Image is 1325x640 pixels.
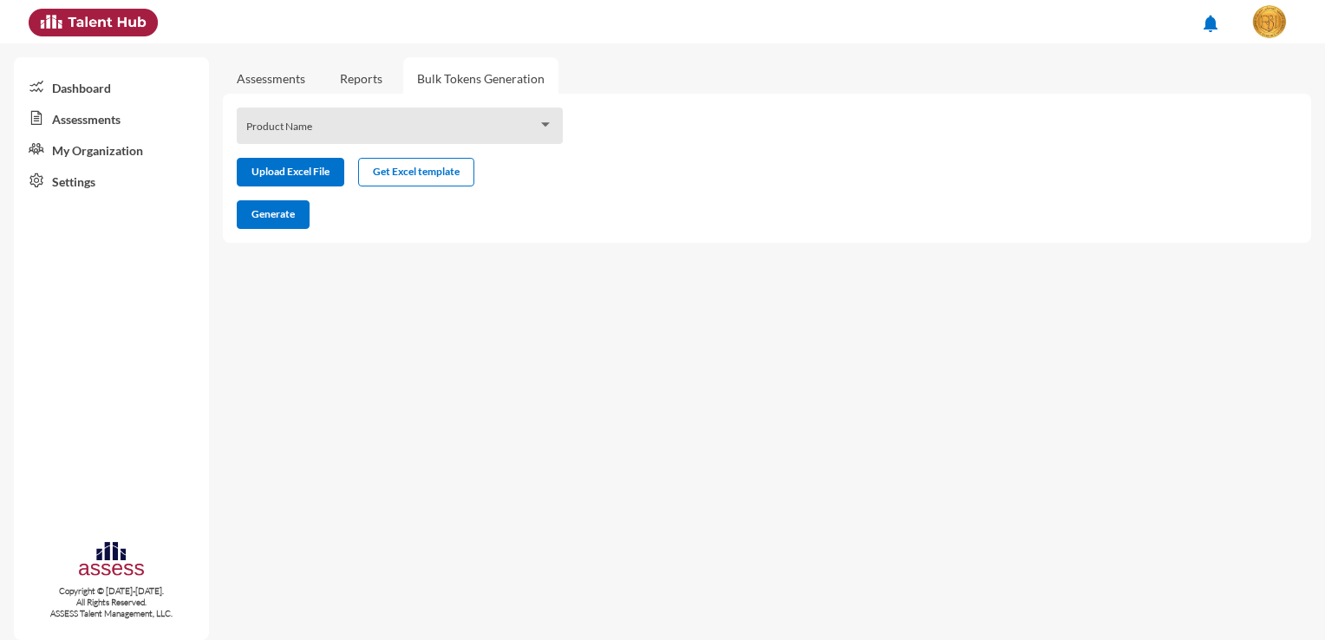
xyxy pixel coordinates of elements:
a: Assessments [14,102,209,134]
button: Generate [237,200,310,229]
p: Copyright © [DATE]-[DATE]. All Rights Reserved. ASSESS Talent Management, LLC. [14,585,209,619]
mat-icon: notifications [1200,13,1221,34]
a: Assessments [237,71,305,86]
a: My Organization [14,134,209,165]
a: Settings [14,165,209,196]
button: Upload Excel File [237,158,344,186]
span: Get Excel template [373,165,460,178]
span: Upload Excel File [251,165,330,178]
a: Dashboard [14,71,209,102]
button: Get Excel template [358,158,474,186]
img: assesscompany-logo.png [77,539,146,582]
span: Generate [251,207,295,220]
a: Reports [326,57,396,100]
a: Bulk Tokens Generation [403,57,558,100]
